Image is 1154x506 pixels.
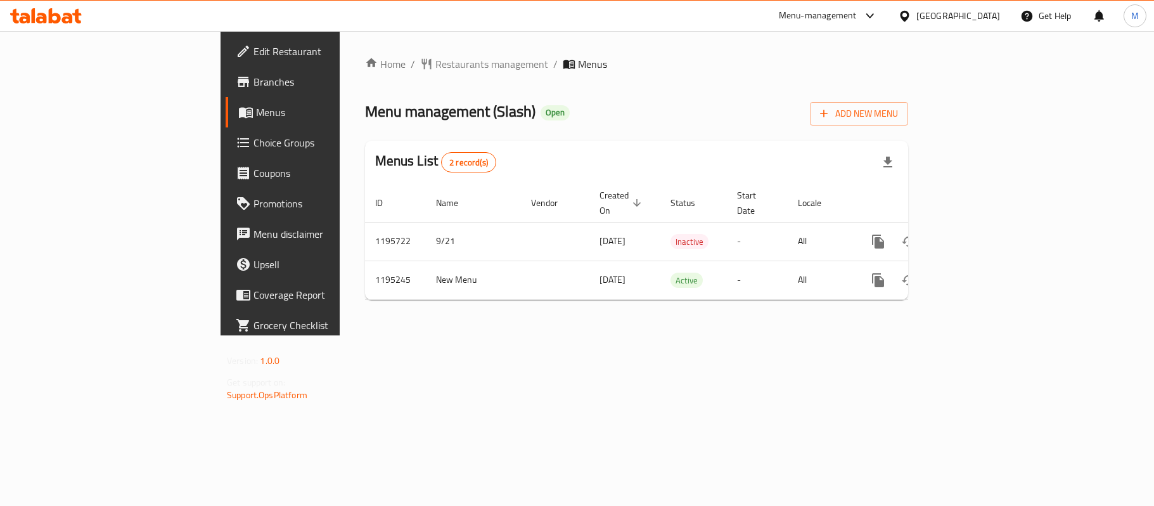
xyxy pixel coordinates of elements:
[441,152,496,172] div: Total records count
[578,56,607,72] span: Menus
[810,102,908,126] button: Add New Menu
[420,56,548,72] a: Restaurants management
[727,261,788,299] td: -
[853,184,995,223] th: Actions
[227,387,307,403] a: Support.OpsPlatform
[226,188,413,219] a: Promotions
[1131,9,1139,23] span: M
[226,97,413,127] a: Menus
[426,261,521,299] td: New Menu
[226,158,413,188] a: Coupons
[435,56,548,72] span: Restaurants management
[779,8,857,23] div: Menu-management
[375,195,399,211] span: ID
[375,152,496,172] h2: Menus List
[788,222,853,261] td: All
[553,56,558,72] li: /
[227,374,285,391] span: Get support on:
[436,195,475,211] span: Name
[253,44,403,59] span: Edit Restaurant
[253,257,403,272] span: Upsell
[599,271,625,288] span: [DATE]
[226,249,413,280] a: Upsell
[227,353,258,369] span: Version:
[599,188,645,218] span: Created On
[670,234,708,249] div: Inactive
[442,157,496,169] span: 2 record(s)
[737,188,773,218] span: Start Date
[256,105,403,120] span: Menus
[670,195,712,211] span: Status
[820,106,898,122] span: Add New Menu
[365,184,995,300] table: enhanced table
[541,107,570,118] span: Open
[873,147,903,178] div: Export file
[253,318,403,333] span: Grocery Checklist
[253,135,403,150] span: Choice Groups
[226,280,413,310] a: Coverage Report
[798,195,838,211] span: Locale
[894,265,924,295] button: Change Status
[788,261,853,299] td: All
[727,222,788,261] td: -
[253,74,403,89] span: Branches
[253,287,403,302] span: Coverage Report
[531,195,574,211] span: Vendor
[226,310,413,341] a: Grocery Checklist
[670,235,708,249] span: Inactive
[365,56,908,72] nav: breadcrumb
[863,265,894,295] button: more
[916,9,1000,23] div: [GEOGRAPHIC_DATA]
[426,222,521,261] td: 9/21
[226,219,413,249] a: Menu disclaimer
[226,36,413,67] a: Edit Restaurant
[253,165,403,181] span: Coupons
[226,67,413,97] a: Branches
[253,196,403,211] span: Promotions
[260,353,279,369] span: 1.0.0
[863,226,894,257] button: more
[226,127,413,158] a: Choice Groups
[253,226,403,242] span: Menu disclaimer
[599,233,625,249] span: [DATE]
[365,97,535,126] span: Menu management ( Slash )
[670,273,703,288] span: Active
[541,105,570,120] div: Open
